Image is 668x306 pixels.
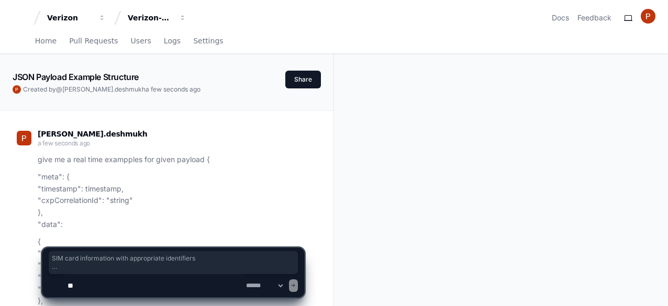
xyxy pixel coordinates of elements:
[124,8,191,27] button: Verizon-Clarify-Order-Management
[641,9,655,24] img: ACg8ocJAcLg99A07DI0Bjb7YTZ7lO98p9p7gxWo-JnGaDHMkGyQblA=s96-c
[193,38,223,44] span: Settings
[56,85,62,93] span: @
[43,8,110,27] button: Verizon
[47,13,92,23] div: Verizon
[577,13,611,23] button: Feedback
[38,154,304,166] p: give me a real time exampples for given payload {
[69,29,118,53] a: Pull Requests
[38,139,90,147] span: a few seconds ago
[38,130,147,138] span: [PERSON_NAME].deshmukh
[62,85,146,93] span: [PERSON_NAME].deshmukh
[17,131,31,145] img: ACg8ocJAcLg99A07DI0Bjb7YTZ7lO98p9p7gxWo-JnGaDHMkGyQblA=s96-c
[128,13,173,23] div: Verizon-Clarify-Order-Management
[52,254,295,271] span: SIM card information with appropriate identifiers Device protection as a value-added service SIM ...
[131,38,151,44] span: Users
[164,38,181,44] span: Logs
[13,72,139,82] app-text-character-animate: JSON Payload Example Structure
[164,29,181,53] a: Logs
[552,13,569,23] a: Docs
[285,71,321,88] button: Share
[23,85,201,94] span: Created by
[634,271,663,300] iframe: Open customer support
[69,38,118,44] span: Pull Requests
[13,85,21,94] img: ACg8ocJAcLg99A07DI0Bjb7YTZ7lO98p9p7gxWo-JnGaDHMkGyQblA=s96-c
[131,29,151,53] a: Users
[193,29,223,53] a: Settings
[146,85,201,93] span: a few seconds ago
[35,29,57,53] a: Home
[38,171,304,231] p: "meta": { "timestamp": timestamp, "cxpCorrelationId": "string" }, "data":
[35,38,57,44] span: Home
